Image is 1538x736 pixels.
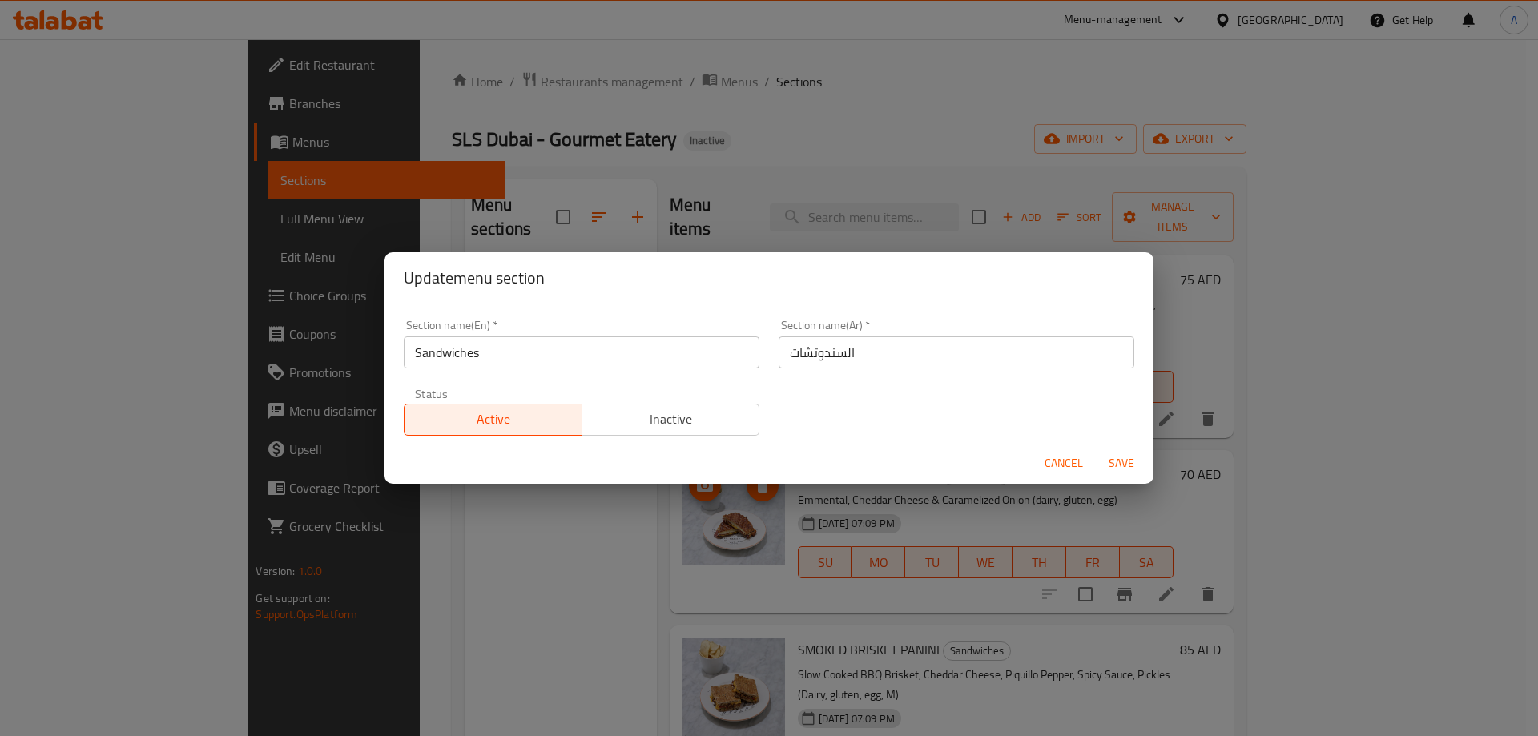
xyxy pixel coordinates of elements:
span: Active [411,408,576,431]
button: Save [1096,448,1147,478]
button: Inactive [582,404,760,436]
span: Save [1102,453,1141,473]
h2: Update menu section [404,265,1134,291]
input: Please enter section name(en) [404,336,759,368]
button: Active [404,404,582,436]
span: Inactive [589,408,754,431]
button: Cancel [1038,448,1089,478]
span: Cancel [1045,453,1083,473]
input: Please enter section name(ar) [779,336,1134,368]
